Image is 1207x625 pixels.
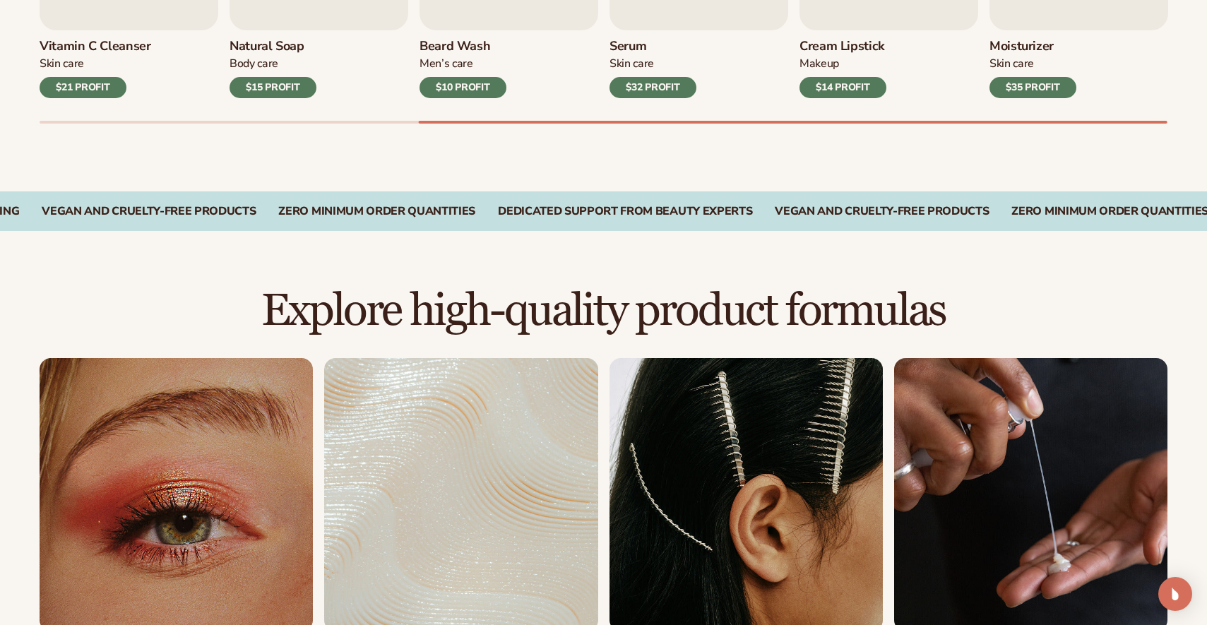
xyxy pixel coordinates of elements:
[42,205,256,218] div: VEGAN AND CRUELTY-FREE PRODUCTS
[40,39,151,54] h3: Vitamin C Cleanser
[610,56,696,71] div: Skin Care
[420,39,506,54] h3: Beard Wash
[989,77,1076,98] div: $35 PROFIT
[610,77,696,98] div: $32 PROFIT
[799,39,886,54] h3: Cream Lipstick
[420,56,506,71] div: Men’s Care
[799,56,886,71] div: Makeup
[1158,577,1192,611] div: Open Intercom Messenger
[230,56,316,71] div: Body Care
[775,205,989,218] div: Vegan and Cruelty-Free Products
[989,39,1076,54] h3: Moisturizer
[230,77,316,98] div: $15 PROFIT
[420,77,506,98] div: $10 PROFIT
[40,287,1167,335] h2: Explore high-quality product formulas
[230,39,316,54] h3: Natural Soap
[498,205,752,218] div: DEDICATED SUPPORT FROM BEAUTY EXPERTS
[989,56,1076,71] div: Skin Care
[278,205,475,218] div: ZERO MINIMUM ORDER QUANTITIES
[40,77,126,98] div: $21 PROFIT
[799,77,886,98] div: $14 PROFIT
[40,56,151,71] div: Skin Care
[610,39,696,54] h3: Serum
